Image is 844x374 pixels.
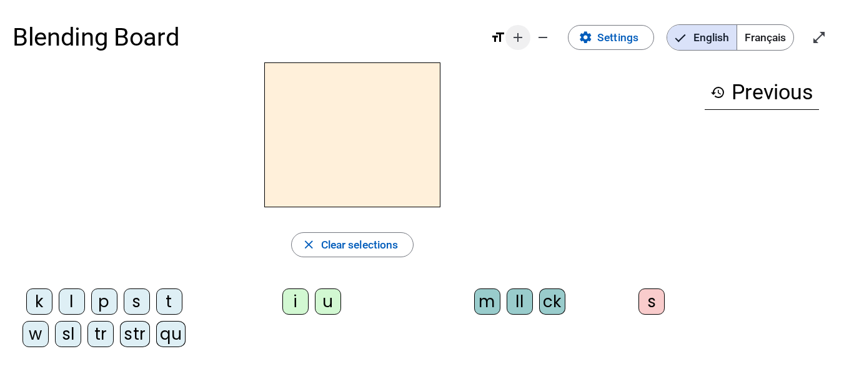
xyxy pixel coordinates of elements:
div: l [59,288,85,315]
div: k [26,288,52,315]
button: Settings [568,25,654,50]
div: sl [55,321,81,347]
button: Decrease font size [530,25,555,50]
span: Clear selections [321,235,399,254]
mat-icon: close [302,238,316,252]
div: str [120,321,150,347]
div: w [22,321,49,347]
mat-icon: history [710,85,725,100]
button: Increase font size [505,25,530,50]
div: qu [156,321,186,347]
div: ck [539,288,565,315]
div: ll [507,288,533,315]
button: Enter full screen [807,25,832,50]
div: i [282,288,309,315]
div: m [474,288,500,315]
mat-icon: open_in_full [812,30,827,45]
button: Clear selections [291,232,414,257]
div: s [124,288,150,315]
div: t [156,288,182,315]
mat-icon: remove [535,30,550,45]
h1: Blending Board [12,12,478,62]
div: p [91,288,117,315]
div: s [638,288,665,315]
span: English [667,25,737,50]
mat-icon: format_size [490,30,505,45]
span: Français [737,25,793,50]
mat-button-toggle-group: Language selection [667,24,794,51]
div: tr [87,321,114,347]
div: u [315,288,341,315]
mat-icon: settings [578,31,593,45]
h3: Previous [705,75,819,110]
mat-icon: add [510,30,525,45]
span: Settings [597,28,638,47]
